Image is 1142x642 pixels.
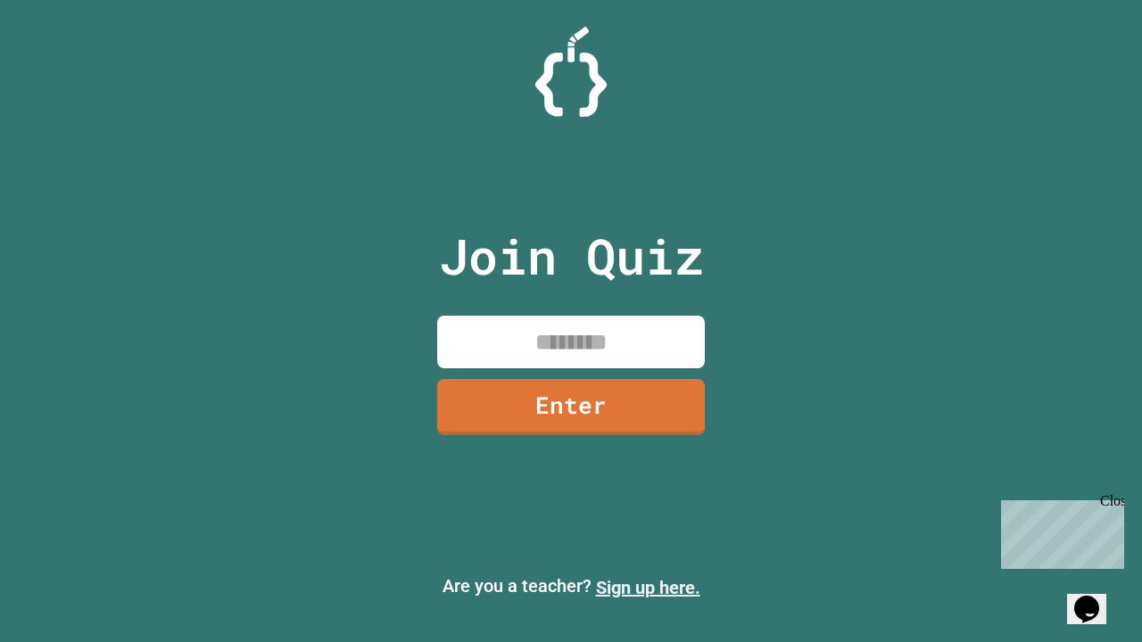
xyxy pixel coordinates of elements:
p: Are you a teacher? [14,572,1128,601]
div: Chat with us now!Close [7,7,123,113]
iframe: chat widget [994,493,1124,569]
iframe: chat widget [1067,571,1124,624]
p: Join Quiz [439,219,704,293]
a: Sign up here. [596,577,700,598]
a: Enter [437,379,705,435]
img: Logo.svg [535,27,607,117]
